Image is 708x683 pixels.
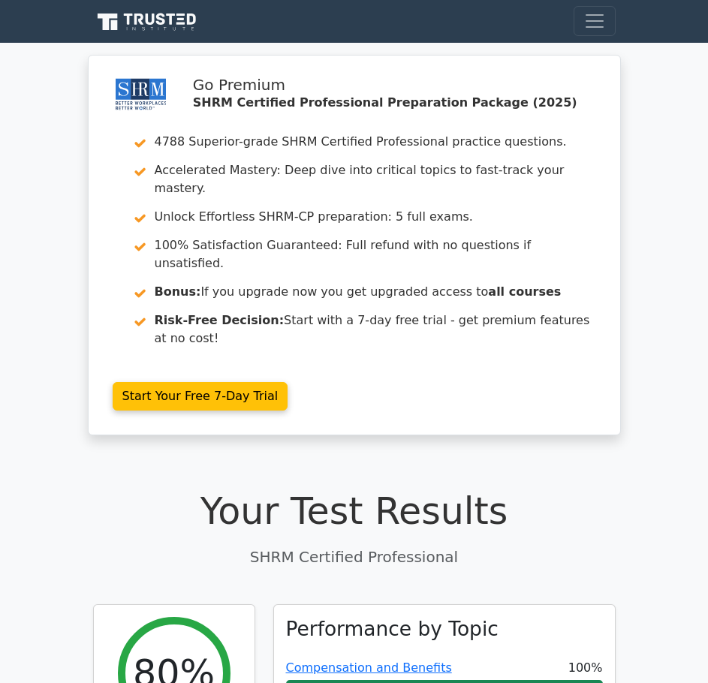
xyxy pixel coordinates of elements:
[568,659,603,677] span: 100%
[93,546,616,568] p: SHRM Certified Professional
[286,660,452,675] a: Compensation and Benefits
[286,617,499,641] h3: Performance by Topic
[574,6,616,36] button: Toggle navigation
[113,382,288,411] a: Start Your Free 7-Day Trial
[93,489,616,534] h1: Your Test Results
